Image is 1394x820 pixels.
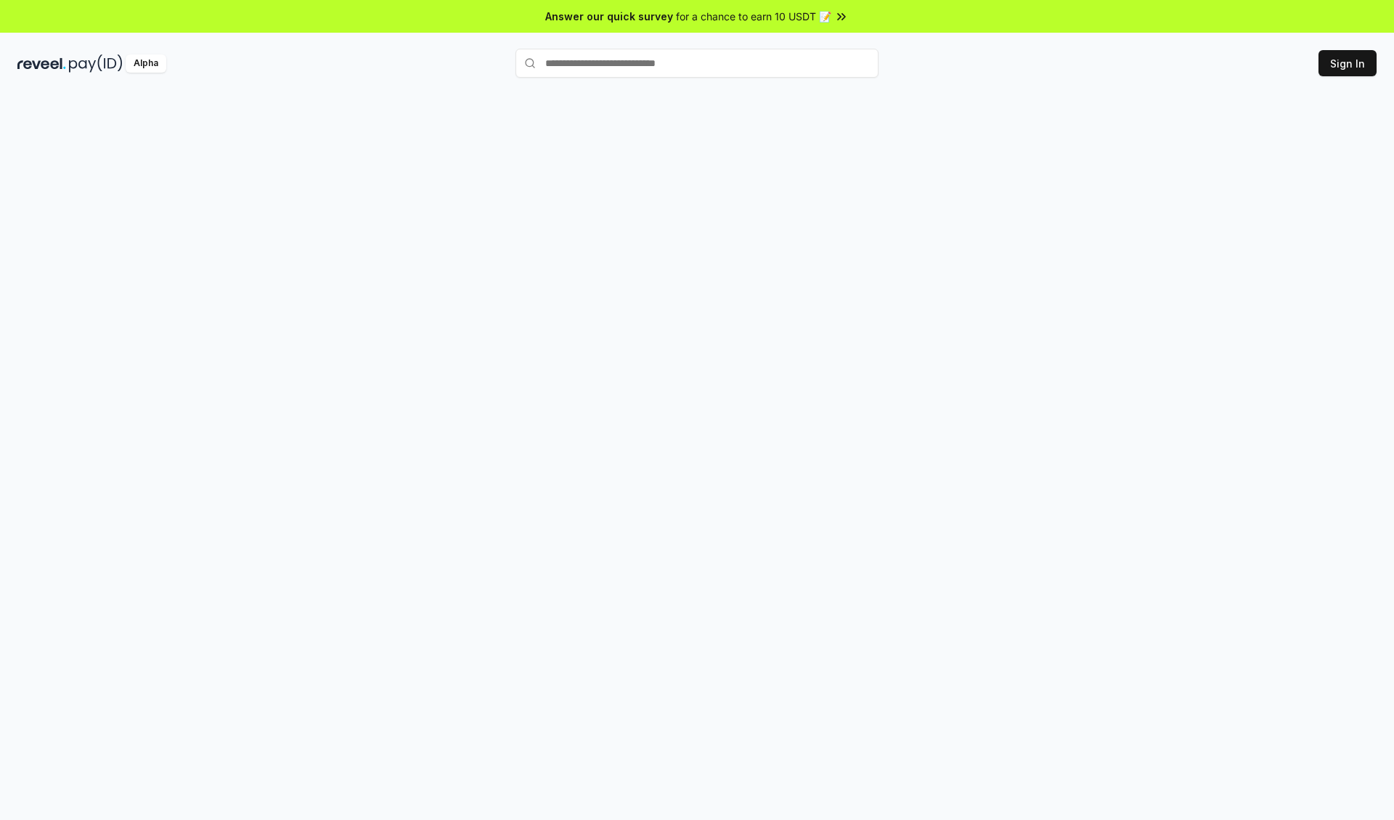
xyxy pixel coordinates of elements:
button: Sign In [1318,50,1377,76]
span: for a chance to earn 10 USDT 📝 [676,9,831,24]
img: pay_id [69,54,123,73]
div: Alpha [126,54,166,73]
span: Answer our quick survey [545,9,673,24]
img: reveel_dark [17,54,66,73]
